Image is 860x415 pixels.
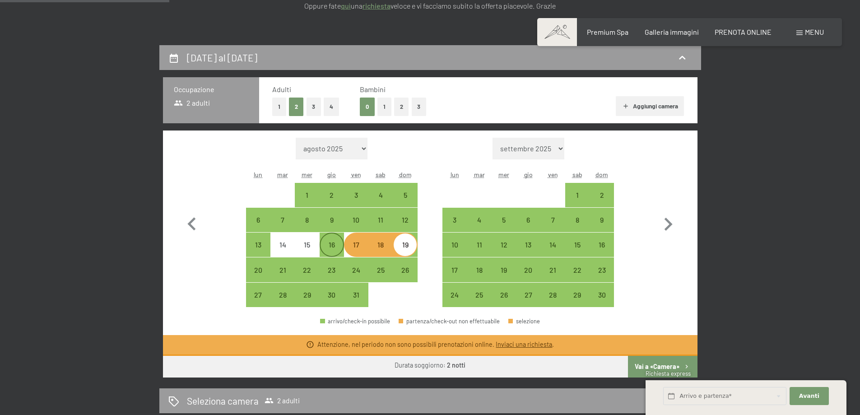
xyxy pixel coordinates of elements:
[272,85,291,93] span: Adulti
[344,233,368,257] div: arrivo/check-in non effettuabile
[548,171,558,178] abbr: venerdì
[320,318,390,324] div: arrivo/check-in possibile
[363,1,390,10] a: richiesta
[442,283,467,307] div: arrivo/check-in possibile
[493,291,515,314] div: 26
[246,233,270,257] div: arrivo/check-in possibile
[174,98,210,108] span: 2 adulti
[295,257,319,282] div: arrivo/check-in possibile
[590,191,613,214] div: 2
[341,1,351,10] a: quì
[247,291,270,314] div: 27
[541,216,564,239] div: 7
[590,257,614,282] div: arrivo/check-in possibile
[516,257,540,282] div: Thu Nov 20 2025
[616,96,684,116] button: Aggiungi camera
[493,216,515,239] div: 5
[246,208,270,232] div: arrivo/check-in possibile
[540,283,565,307] div: Fri Nov 28 2025
[295,283,319,307] div: arrivo/check-in possibile
[566,291,589,314] div: 29
[587,28,628,36] a: Premium Spa
[369,241,392,264] div: 18
[516,233,540,257] div: arrivo/check-in possibile
[296,216,318,239] div: 8
[321,291,343,314] div: 30
[344,233,368,257] div: Fri Oct 17 2025
[467,233,492,257] div: arrivo/check-in possibile
[246,208,270,232] div: Mon Oct 06 2025
[344,283,368,307] div: Fri Oct 31 2025
[628,356,697,378] button: Vai a «Camera»
[295,257,319,282] div: Wed Oct 22 2025
[246,283,270,307] div: Mon Oct 27 2025
[442,208,467,232] div: arrivo/check-in possibile
[565,183,590,207] div: arrivo/check-in possibile
[345,191,367,214] div: 3
[399,171,412,178] abbr: domenica
[565,257,590,282] div: arrivo/check-in possibile
[393,208,417,232] div: Sun Oct 12 2025
[590,283,614,307] div: arrivo/check-in possibile
[344,208,368,232] div: arrivo/check-in possibile
[565,183,590,207] div: Sat Nov 01 2025
[516,208,540,232] div: Thu Nov 06 2025
[351,171,361,178] abbr: venerdì
[246,257,270,282] div: Mon Oct 20 2025
[467,283,492,307] div: arrivo/check-in possibile
[296,266,318,289] div: 22
[590,283,614,307] div: Sun Nov 30 2025
[492,233,516,257] div: arrivo/check-in possibile
[393,233,417,257] div: arrivo/check-in possibile
[590,233,614,257] div: Sun Nov 16 2025
[468,216,491,239] div: 4
[368,183,393,207] div: arrivo/check-in possibile
[590,257,614,282] div: Sun Nov 23 2025
[360,98,375,116] button: 0
[715,28,772,36] span: PRENOTA ONLINE
[540,233,565,257] div: Fri Nov 14 2025
[646,370,691,377] span: Richiesta express
[508,318,540,324] div: selezione
[590,233,614,257] div: arrivo/check-in possibile
[467,233,492,257] div: Tue Nov 11 2025
[467,208,492,232] div: Tue Nov 04 2025
[377,98,391,116] button: 1
[272,98,286,116] button: 1
[296,241,318,264] div: 15
[369,216,392,239] div: 11
[412,98,427,116] button: 3
[271,291,294,314] div: 28
[442,257,467,282] div: Mon Nov 17 2025
[590,208,614,232] div: Sun Nov 09 2025
[565,283,590,307] div: arrivo/check-in possibile
[492,257,516,282] div: Wed Nov 19 2025
[492,283,516,307] div: Wed Nov 26 2025
[270,233,295,257] div: Tue Oct 14 2025
[540,208,565,232] div: arrivo/check-in possibile
[443,266,466,289] div: 17
[394,216,416,239] div: 12
[590,241,613,264] div: 16
[295,183,319,207] div: arrivo/check-in possibile
[541,241,564,264] div: 14
[254,171,262,178] abbr: lunedì
[566,191,589,214] div: 1
[368,233,393,257] div: arrivo/check-in possibile
[320,183,344,207] div: arrivo/check-in possibile
[270,208,295,232] div: arrivo/check-in possibile
[492,283,516,307] div: arrivo/check-in possibile
[524,171,533,178] abbr: giovedì
[320,283,344,307] div: arrivo/check-in possibile
[442,208,467,232] div: Mon Nov 03 2025
[468,291,491,314] div: 25
[320,257,344,282] div: arrivo/check-in possibile
[277,171,288,178] abbr: martedì
[270,257,295,282] div: Tue Oct 21 2025
[467,208,492,232] div: arrivo/check-in possibile
[270,208,295,232] div: Tue Oct 07 2025
[645,28,699,36] a: Galleria immagini
[399,318,500,324] div: partenza/check-out non effettuabile
[451,171,459,178] abbr: lunedì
